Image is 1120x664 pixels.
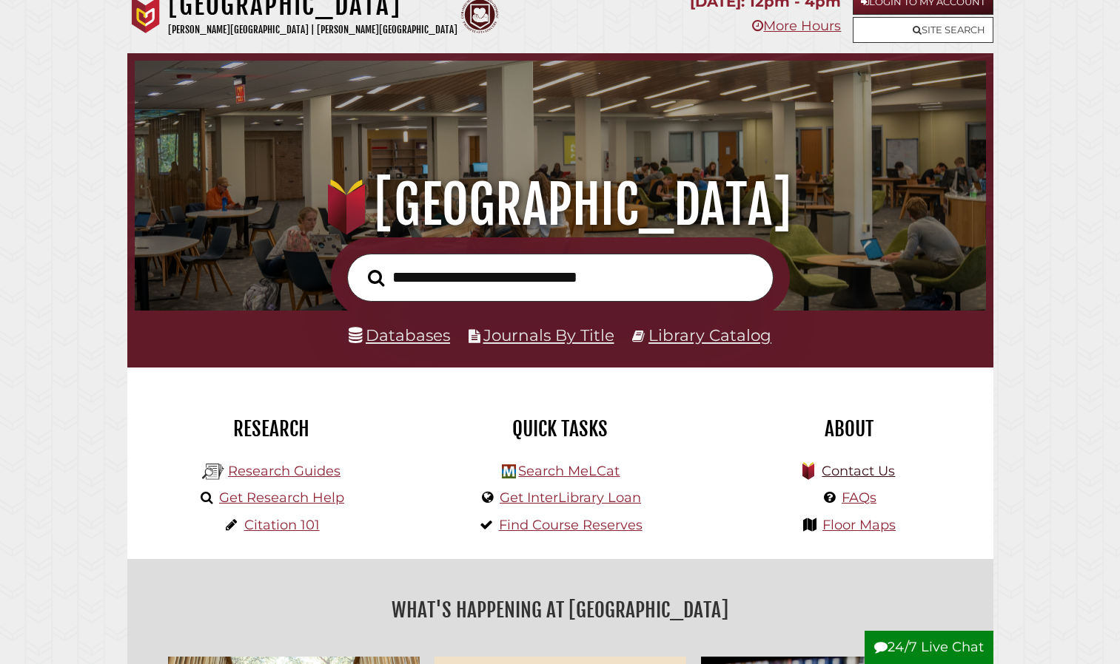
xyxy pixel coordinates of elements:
h2: Research [138,416,405,441]
a: Get InterLibrary Loan [500,489,641,506]
a: Contact Us [822,463,895,479]
a: Research Guides [228,463,341,479]
a: Library Catalog [648,325,771,345]
button: Search [361,265,392,291]
h1: [GEOGRAPHIC_DATA] [151,172,969,237]
h2: What's Happening at [GEOGRAPHIC_DATA] [138,593,982,627]
h2: Quick Tasks [427,416,694,441]
img: Hekman Library Logo [502,464,516,478]
a: More Hours [752,18,841,34]
i: Search [368,268,384,286]
a: Databases [349,325,450,345]
a: Site Search [853,17,993,43]
a: FAQs [842,489,876,506]
p: [PERSON_NAME][GEOGRAPHIC_DATA] | [PERSON_NAME][GEOGRAPHIC_DATA] [168,21,457,38]
img: Hekman Library Logo [202,461,224,483]
a: Floor Maps [822,517,896,533]
a: Search MeLCat [518,463,620,479]
a: Journals By Title [483,325,614,345]
a: Find Course Reserves [499,517,643,533]
h2: About [716,416,982,441]
a: Get Research Help [219,489,344,506]
a: Citation 101 [244,517,320,533]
